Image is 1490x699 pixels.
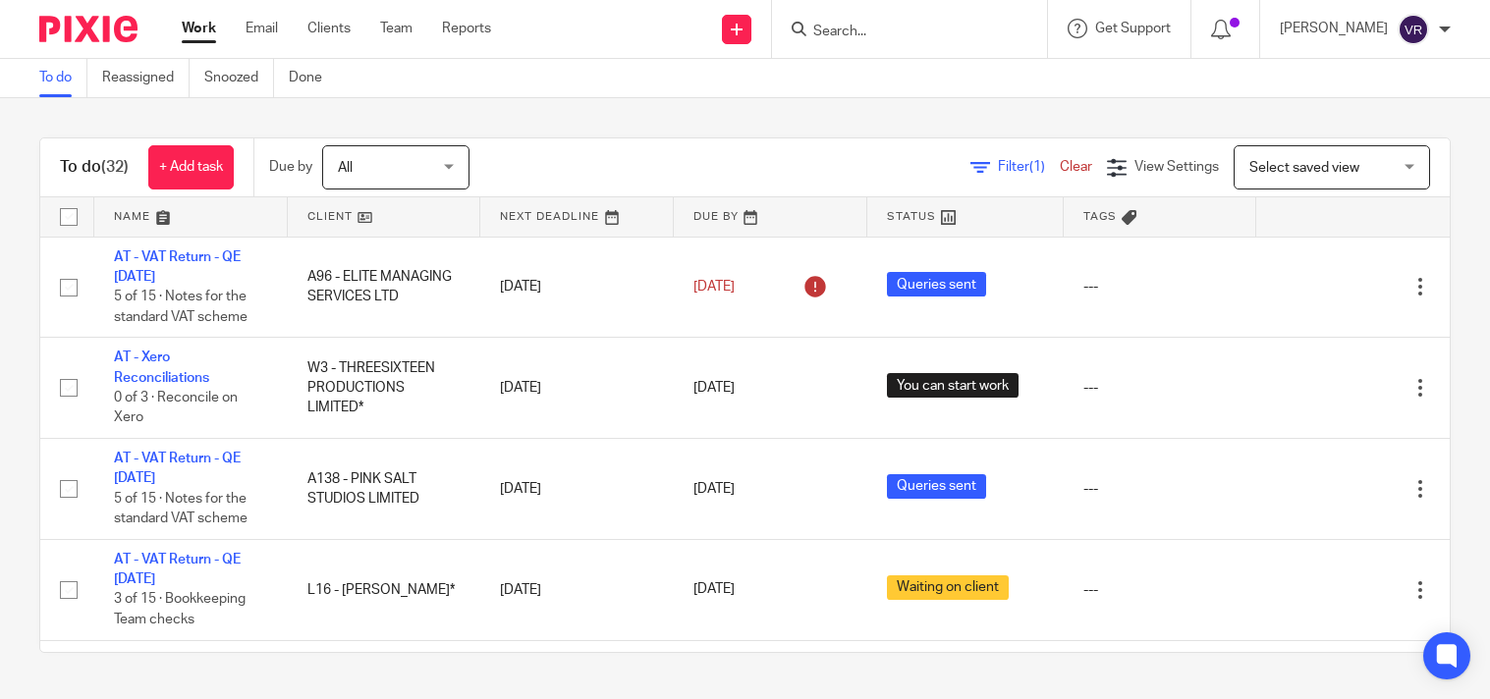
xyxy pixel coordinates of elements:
span: Waiting on client [887,575,1009,600]
a: Reassigned [102,59,190,97]
td: [DATE] [480,237,674,338]
span: [DATE] [693,583,735,597]
a: Work [182,19,216,38]
span: Queries sent [887,272,986,296]
span: View Settings [1134,160,1219,174]
input: Search [811,24,988,41]
td: L16 - [PERSON_NAME]* [288,539,481,640]
td: A138 - PINK SALT STUDIOS LIMITED [288,439,481,540]
a: Snoozed [204,59,274,97]
div: --- [1083,580,1238,600]
span: Filter [998,160,1060,174]
a: Clear [1060,160,1092,174]
a: Email [246,19,278,38]
span: Queries sent [887,474,986,499]
td: [DATE] [480,338,674,439]
a: AT - VAT Return - QE [DATE] [114,452,241,485]
td: W3 - THREESIXTEEN PRODUCTIONS LIMITED* [288,338,481,439]
span: [DATE] [693,280,735,294]
a: To do [39,59,87,97]
span: 5 of 15 · Notes for the standard VAT scheme [114,290,248,324]
div: --- [1083,479,1238,499]
span: (32) [101,159,129,175]
span: [DATE] [693,381,735,395]
p: Due by [269,157,312,177]
img: Pixie [39,16,138,42]
p: [PERSON_NAME] [1280,19,1388,38]
span: 3 of 15 · Bookkeeping Team checks [114,593,246,627]
span: Select saved view [1249,161,1359,175]
a: + Add task [148,145,234,189]
span: All [338,161,353,175]
span: Get Support [1095,22,1171,35]
span: [DATE] [693,482,735,496]
h1: To do [60,157,129,178]
span: Tags [1083,211,1117,222]
td: A96 - ELITE MANAGING SERVICES LTD [288,237,481,338]
a: Done [289,59,337,97]
span: 0 of 3 · Reconcile on Xero [114,391,238,425]
a: AT - VAT Return - QE [DATE] [114,553,241,586]
a: AT - Xero Reconciliations [114,350,209,384]
a: Reports [442,19,491,38]
div: --- [1083,378,1238,398]
img: svg%3E [1398,14,1429,45]
a: AT - VAT Return - QE [DATE] [114,250,241,284]
td: [DATE] [480,439,674,540]
span: (1) [1029,160,1045,174]
span: You can start work [887,373,1019,398]
a: Clients [307,19,351,38]
a: Team [380,19,413,38]
span: 5 of 15 · Notes for the standard VAT scheme [114,492,248,526]
div: --- [1083,277,1238,296]
td: [DATE] [480,539,674,640]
